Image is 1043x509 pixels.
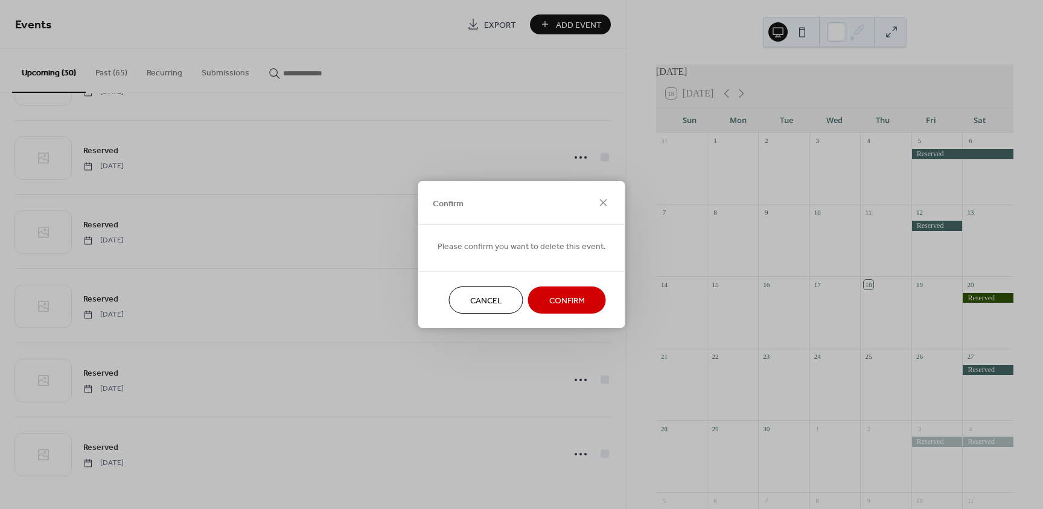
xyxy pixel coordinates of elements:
span: Cancel [470,295,502,308]
button: Cancel [449,286,523,314]
span: Confirm [433,197,464,210]
span: Please confirm you want to delete this event. [438,241,606,253]
button: Confirm [528,286,606,314]
span: Confirm [549,295,585,308]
